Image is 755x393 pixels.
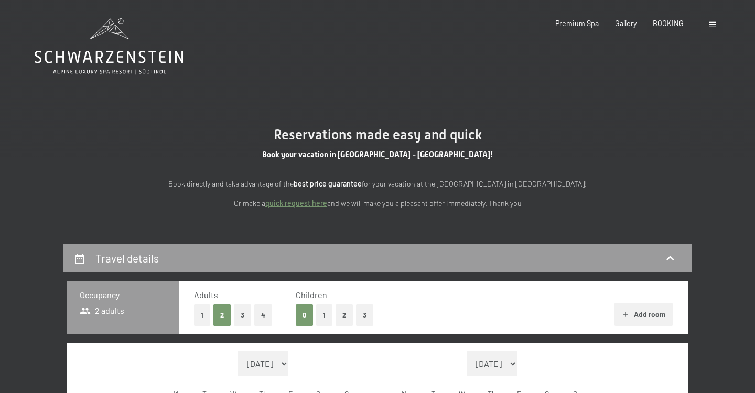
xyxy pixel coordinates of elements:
a: Gallery [615,19,637,28]
button: 1 [194,304,210,326]
button: 3 [356,304,373,326]
span: 2 adults [80,305,124,316]
span: Book your vacation in [GEOGRAPHIC_DATA] - [GEOGRAPHIC_DATA]! [262,150,493,159]
p: Book directly and take advantage of the for your vacation at the [GEOGRAPHIC_DATA] in [GEOGRAPHIC... [147,178,608,190]
span: Adults [194,290,218,300]
button: Add room [614,303,673,326]
strong: best price guarantee [294,179,362,188]
button: 0 [296,304,313,326]
p: Or make a and we will make you a pleasant offer immediately. Thank you [147,198,608,210]
a: quick request here [265,199,327,208]
span: Children [296,290,327,300]
button: 2 [213,304,231,326]
h3: Occupancy [80,289,166,301]
button: 3 [234,304,251,326]
span: Reservations made easy and quick [274,127,482,143]
a: Premium Spa [555,19,599,28]
button: 2 [336,304,353,326]
button: 4 [254,304,272,326]
a: BOOKING [653,19,684,28]
h2: Travel details [95,252,159,265]
button: 1 [316,304,332,326]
